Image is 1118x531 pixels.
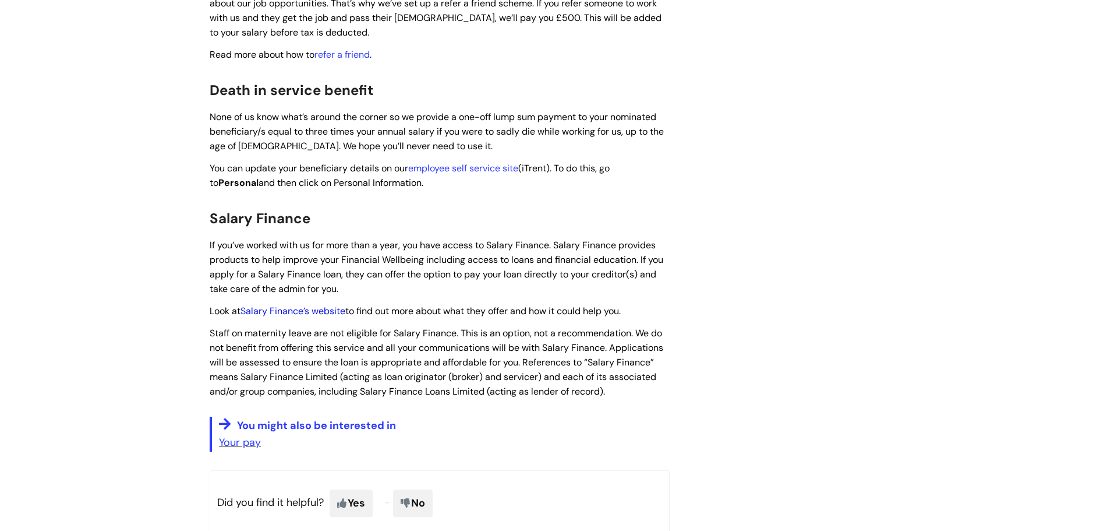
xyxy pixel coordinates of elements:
span: If you’ve worked with us for more than a year, you have access to Salary Finance. Salary Finance ... [210,239,663,294]
span: Yes [330,490,373,516]
a: Your pay [219,435,261,449]
span: and then click on Personal Information. [259,177,423,189]
span: Personal [218,177,259,189]
a: refer a friend [314,48,370,61]
a: employee self service site [408,162,518,174]
span: No [393,490,433,516]
span: Salary Finance [210,209,310,227]
span: Staff on maternity leave are not eligible for Salary Finance. This is an option, not a recommenda... [210,327,663,397]
span: You can update your beneficiary details on our (iTrent). To do this, go to [210,162,610,189]
span: You might also be interested in [237,419,396,432]
span: Read more about how to . [210,48,372,61]
a: Salary Finance’s website [240,305,345,317]
span: Death in service benefit [210,81,373,99]
span: None of us know what’s around the corner so we provide a one-off lump sum payment to your nominat... [210,111,664,152]
span: Look at to find out more about what they offer and how it could help you. [210,305,621,317]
